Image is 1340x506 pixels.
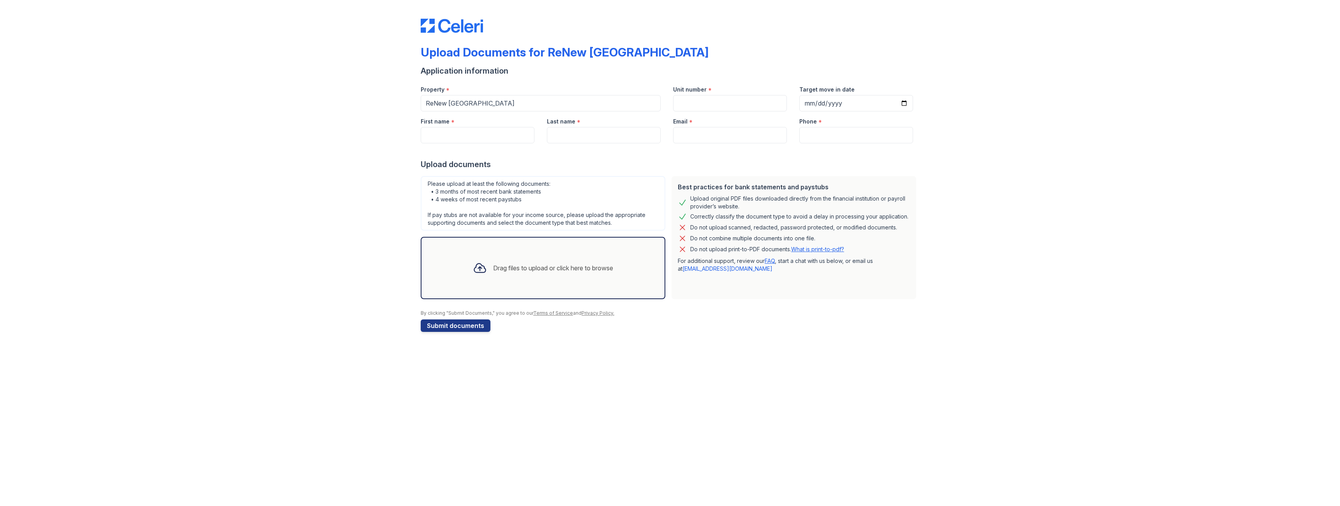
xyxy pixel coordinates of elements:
[799,86,855,93] label: Target move in date
[493,263,613,273] div: Drag files to upload or click here to browse
[673,86,707,93] label: Unit number
[765,257,775,264] a: FAQ
[791,246,844,252] a: What is print-to-pdf?
[547,118,575,125] label: Last name
[421,19,483,33] img: CE_Logo_Blue-a8612792a0a2168367f1c8372b55b34899dd931a85d93a1a3d3e32e68fde9ad4.png
[421,45,709,59] div: Upload Documents for ReNew [GEOGRAPHIC_DATA]
[690,195,910,210] div: Upload original PDF files downloaded directly from the financial institution or payroll provider’...
[678,257,910,273] p: For additional support, review our , start a chat with us below, or email us at
[690,245,844,253] p: Do not upload print-to-PDF documents.
[421,65,919,76] div: Application information
[799,118,817,125] label: Phone
[421,176,665,231] div: Please upload at least the following documents: • 3 months of most recent bank statements • 4 wee...
[673,118,688,125] label: Email
[690,234,815,243] div: Do not combine multiple documents into one file.
[421,118,450,125] label: First name
[582,310,614,316] a: Privacy Policy.
[421,319,490,332] button: Submit documents
[421,86,444,93] label: Property
[682,265,772,272] a: [EMAIL_ADDRESS][DOMAIN_NAME]
[678,182,910,192] div: Best practices for bank statements and paystubs
[533,310,573,316] a: Terms of Service
[421,159,919,170] div: Upload documents
[690,223,897,232] div: Do not upload scanned, redacted, password protected, or modified documents.
[690,212,908,221] div: Correctly classify the document type to avoid a delay in processing your application.
[421,310,919,316] div: By clicking "Submit Documents," you agree to our and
